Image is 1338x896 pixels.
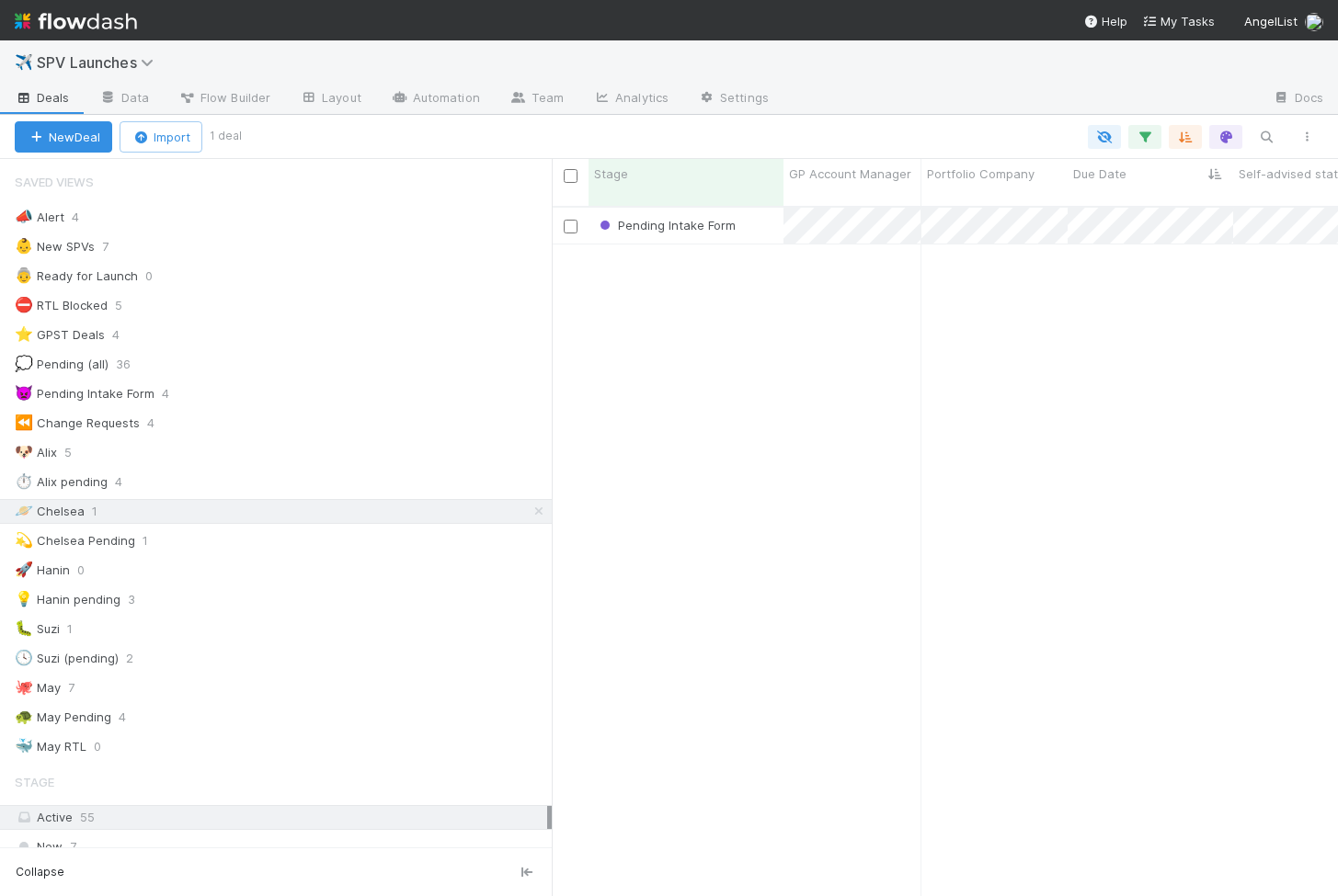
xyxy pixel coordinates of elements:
[15,647,119,670] div: Suzi (pending)
[15,706,111,729] div: May Pending
[15,326,33,342] span: ⭐
[15,294,108,317] div: RTL Blocked
[126,647,152,670] span: 2
[102,235,127,258] span: 7
[15,650,33,665] span: 🕓
[80,810,95,824] span: 55
[85,85,164,114] a: Data
[564,169,578,183] input: Toggle All Rows Selected
[15,441,57,464] div: Alix
[77,559,103,582] span: 0
[120,121,202,153] button: Import
[15,529,135,552] div: Chelsea Pending
[15,206,64,229] div: Alert
[210,128,242,144] small: 1 deal
[15,6,137,37] img: logo-inverted-e16ddd16eac7371096b0.svg
[15,806,547,829] div: Active
[15,764,54,800] span: Stage
[789,164,911,183] span: GP Account Manager
[376,85,495,114] a: Automation
[15,588,120,611] div: Hanin pending
[15,473,33,489] span: ⏱️
[1142,14,1215,28] span: My Tasks
[68,676,93,699] span: 7
[15,412,140,435] div: Change Requests
[15,356,33,371] span: 💭
[1244,14,1298,28] span: AngelList
[115,294,141,317] span: 5
[1258,85,1338,114] a: Docs
[15,591,33,607] span: 💡
[15,735,86,758] div: May RTL
[15,414,33,430] span: ⏪
[596,216,736,234] div: Pending Intake Form
[15,297,33,312] span: ⛔
[15,235,95,258] div: New SPVs
[285,85,376,114] a: Layout
[15,532,33,548] span: 💫
[64,441,90,464] span: 5
[15,323,105,346] div: GPST Deals
[70,835,76,858] span: 7
[15,503,33,518] span: 🪐
[15,444,33,459] span: 🐶
[15,738,33,754] span: 🐳
[67,618,91,641] span: 1
[1083,12,1127,30] div: Help
[178,88,270,107] span: Flow Builder
[15,561,33,577] span: 🚀
[15,500,85,523] div: Chelsea
[1305,13,1323,31] img: avatar_aa70801e-8de5-4477-ab9d-eb7c67de69c1.png
[92,500,116,523] span: 1
[15,385,33,401] span: 👿
[37,53,163,72] span: SPV Launches
[1073,164,1126,183] span: Due Date
[16,864,64,880] span: Collapse
[594,164,628,183] span: Stage
[683,85,783,114] a: Settings
[15,709,33,724] span: 🐢
[596,218,736,233] span: Pending Intake Form
[15,54,33,70] span: ✈️
[128,588,154,611] span: 3
[15,88,70,107] span: Deals
[15,353,109,376] div: Pending (all)
[15,267,33,283] span: 👵
[15,471,108,493] div: Alix pending
[15,164,94,200] span: Saved Views
[147,412,173,435] span: 4
[15,238,33,254] span: 👶
[15,121,112,153] button: NewDeal
[116,353,149,376] span: 36
[162,382,188,405] span: 4
[15,835,63,858] span: New
[15,265,138,288] div: Ready for Launch
[564,220,578,233] input: Toggle Row Selected
[15,559,70,582] div: Hanin
[112,323,138,346] span: 4
[164,85,285,114] a: Flow Builder
[15,676,61,699] div: May
[927,164,1035,183] span: Portfolio Company
[72,206,97,229] span: 4
[143,529,166,552] span: 1
[578,85,683,114] a: Analytics
[119,706,144,729] span: 4
[145,265,171,288] span: 0
[15,209,33,224] span: 📣
[15,618,60,641] div: Suzi
[94,735,120,758] span: 0
[115,471,141,493] span: 4
[15,620,33,636] span: 🐛
[1142,12,1215,30] a: My Tasks
[495,85,578,114] a: Team
[15,679,33,695] span: 🐙
[15,382,154,405] div: Pending Intake Form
